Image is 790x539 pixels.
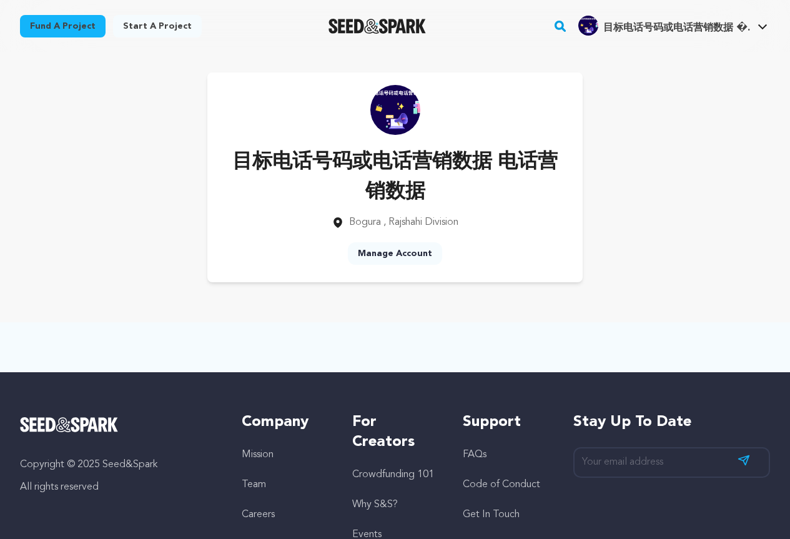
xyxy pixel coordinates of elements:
h5: Stay up to date [573,412,770,432]
a: Fund a project [20,15,106,37]
p: 目标电话号码或电话营销数据 电话营销数据 [227,147,563,207]
span: , Rajshahi Division [383,217,458,227]
a: Code of Conduct [463,480,540,490]
p: All rights reserved [20,480,217,495]
a: Team [242,480,266,490]
a: Mission [242,450,274,460]
a: Seed&Spark Homepage [20,417,217,432]
a: Manage Account [348,242,442,265]
a: Crowdfunding 101 [352,470,434,480]
a: FAQs [463,450,486,460]
span: 目标电话号码或电话营销数据 �.'s Profile [576,13,770,39]
h5: Support [463,412,548,432]
p: Copyright © 2025 Seed&Spark [20,457,217,472]
input: Your email address [573,447,770,478]
a: Careers [242,510,275,520]
h5: For Creators [352,412,438,452]
img: Seed&Spark Logo Dark Mode [328,19,427,34]
span: Bogura [349,217,381,227]
a: 目标电话号码或电话营销数据 �.'s Profile [576,13,770,36]
a: Seed&Spark Homepage [328,19,427,34]
img: Seed&Spark Logo [20,417,118,432]
div: 目标电话号码或电话营销数据 �.'s Profile [578,16,750,36]
a: Why S&S? [352,500,398,510]
img: https://seedandspark-static.s3.us-east-2.amazonaws.com/images/User/002/321/452/medium/a1c0576101b... [370,85,420,135]
h5: Company [242,412,327,432]
span: 目标电话号码或电话营销数据 �. [603,23,750,33]
a: Get In Touch [463,510,520,520]
a: Start a project [113,15,202,37]
img: a1c0576101b9d104.png [578,16,598,36]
